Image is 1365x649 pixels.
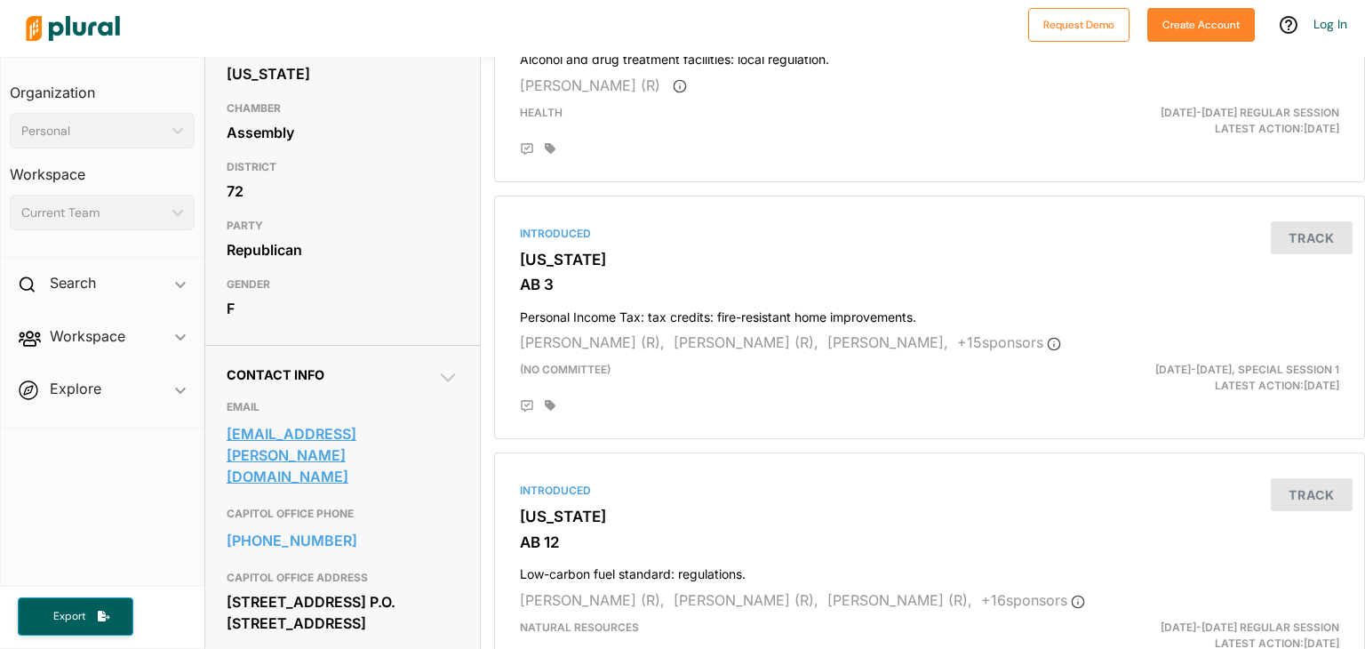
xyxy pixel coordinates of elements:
[1155,363,1339,376] span: [DATE]-[DATE], Special Session 1
[41,609,98,624] span: Export
[227,397,459,418] h3: EMAIL
[957,333,1061,351] span: + 15 sponsor s
[520,226,1339,242] div: Introduced
[227,98,459,119] h3: CHAMBER
[1161,106,1339,119] span: [DATE]-[DATE] Regular Session
[520,591,665,609] span: [PERSON_NAME] (R),
[507,362,1070,394] div: (no committee)
[1271,221,1353,254] button: Track
[227,178,459,204] div: 72
[227,589,459,637] div: [STREET_ADDRESS] P.O. [STREET_ADDRESS]
[674,591,818,609] span: [PERSON_NAME] (R),
[227,527,459,554] a: [PHONE_NUMBER]
[227,367,324,382] span: Contact Info
[1028,8,1130,42] button: Request Demo
[227,236,459,263] div: Republican
[981,591,1085,609] span: + 16 sponsor s
[520,301,1339,325] h4: Personal Income Tax: tax credits: fire-resistant home improvements.
[520,106,563,119] span: Health
[227,274,459,295] h3: GENDER
[520,276,1339,293] h3: AB 3
[1161,621,1339,634] span: [DATE]-[DATE] Regular Session
[545,399,555,412] div: Add tags
[1028,14,1130,33] a: Request Demo
[227,60,459,87] div: [US_STATE]
[10,67,195,106] h3: Organization
[1271,478,1353,511] button: Track
[520,483,1339,499] div: Introduced
[227,156,459,178] h3: DISTRICT
[18,597,133,636] button: Export
[21,122,165,140] div: Personal
[520,399,534,413] div: Add Position Statement
[227,567,459,589] h3: CAPITOL OFFICE ADDRESS
[520,558,1339,582] h4: Low-carbon fuel standard: regulations.
[520,621,639,634] span: Natural Resources
[545,142,555,155] div: Add tags
[674,333,818,351] span: [PERSON_NAME] (R),
[1313,16,1347,32] a: Log In
[1071,362,1353,394] div: Latest Action: [DATE]
[520,508,1339,525] h3: [US_STATE]
[10,148,195,188] h3: Workspace
[227,295,459,322] div: F
[227,119,459,146] div: Assembly
[227,503,459,525] h3: CAPITOL OFFICE PHONE
[50,273,96,292] h2: Search
[227,421,459,490] a: [EMAIL_ADDRESS][PERSON_NAME][DOMAIN_NAME]
[520,333,665,351] span: [PERSON_NAME] (R),
[520,251,1339,268] h3: [US_STATE]
[1071,105,1353,137] div: Latest Action: [DATE]
[21,204,165,222] div: Current Team
[827,333,948,351] span: [PERSON_NAME],
[520,76,660,94] span: [PERSON_NAME] (R)
[1147,14,1255,33] a: Create Account
[1147,8,1255,42] button: Create Account
[520,533,1339,551] h3: AB 12
[520,142,534,156] div: Add Position Statement
[227,215,459,236] h3: PARTY
[827,591,972,609] span: [PERSON_NAME] (R),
